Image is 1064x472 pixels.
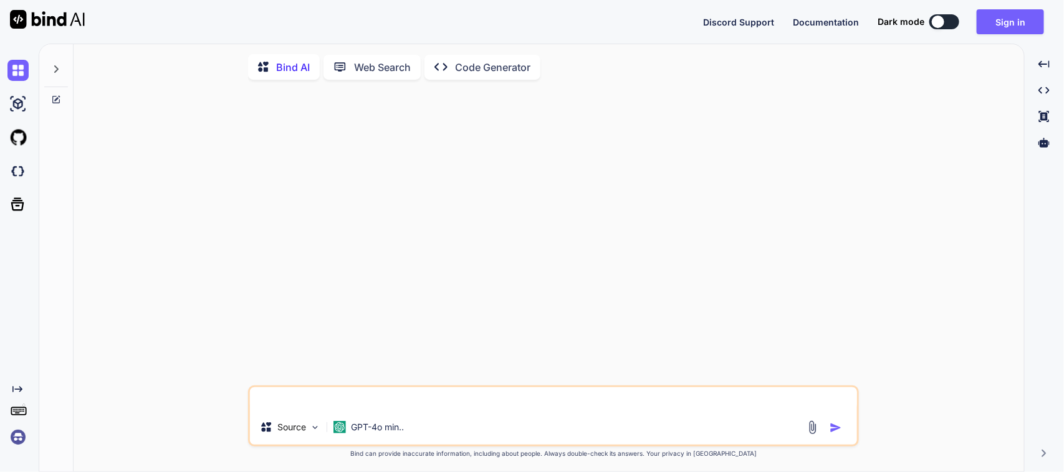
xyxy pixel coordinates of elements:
[703,16,774,29] button: Discord Support
[7,161,29,182] img: darkCloudIdeIcon
[7,93,29,115] img: ai-studio
[878,16,924,28] span: Dark mode
[7,60,29,81] img: chat
[310,422,320,433] img: Pick Models
[7,127,29,148] img: githubLight
[277,421,306,433] p: Source
[351,421,404,433] p: GPT-4o min..
[333,421,346,433] img: GPT-4o mini
[276,60,310,75] p: Bind AI
[354,60,411,75] p: Web Search
[977,9,1044,34] button: Sign in
[830,422,842,434] img: icon
[7,427,29,448] img: signin
[10,10,85,29] img: Bind AI
[703,17,774,27] span: Discord Support
[455,60,530,75] p: Code Generator
[248,449,859,458] p: Bind can provide inaccurate information, including about people. Always double-check its answers....
[793,16,859,29] button: Documentation
[805,420,820,435] img: attachment
[793,17,859,27] span: Documentation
